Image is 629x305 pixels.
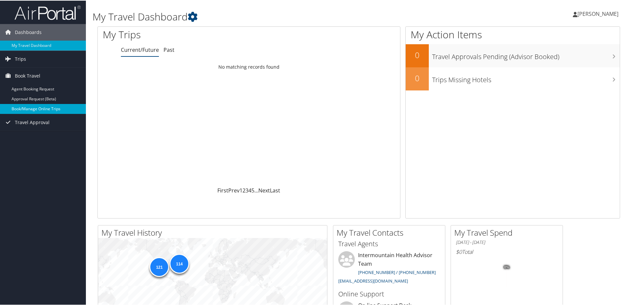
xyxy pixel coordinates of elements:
[149,256,169,276] div: 121
[15,4,81,20] img: airportal-logo.png
[240,186,242,193] a: 1
[335,251,443,286] li: Intermountain Health Advisor Team
[270,186,280,193] a: Last
[92,9,448,23] h1: My Travel Dashboard
[254,186,258,193] span: …
[98,60,400,72] td: No matching records found
[358,269,436,275] a: [PHONE_NUMBER] / [PHONE_NUMBER]
[103,27,269,41] h1: My Trips
[242,186,245,193] a: 2
[248,186,251,193] a: 4
[432,71,620,84] h3: Trips Missing Hotels
[432,48,620,61] h3: Travel Approvals Pending (Advisor Booked)
[504,265,509,269] tspan: 0%
[573,3,625,23] a: [PERSON_NAME]
[217,186,228,193] a: First
[258,186,270,193] a: Next
[228,186,240,193] a: Prev
[121,46,159,53] a: Current/Future
[406,27,620,41] h1: My Action Items
[406,67,620,90] a: 0Trips Missing Hotels
[169,253,189,273] div: 114
[337,226,445,238] h2: My Travel Contacts
[406,49,429,60] h2: 0
[577,10,618,17] span: [PERSON_NAME]
[338,289,440,298] h3: Online Support
[338,239,440,248] h3: Travel Agents
[15,23,42,40] span: Dashboards
[15,50,26,67] span: Trips
[101,226,327,238] h2: My Travel History
[454,226,563,238] h2: My Travel Spend
[164,46,174,53] a: Past
[456,248,462,255] span: $0
[15,114,50,130] span: Travel Approval
[338,277,408,283] a: [EMAIL_ADDRESS][DOMAIN_NAME]
[406,72,429,83] h2: 0
[406,44,620,67] a: 0Travel Approvals Pending (Advisor Booked)
[456,248,558,255] h6: Total
[245,186,248,193] a: 3
[15,67,40,84] span: Book Travel
[456,239,558,245] h6: [DATE] - [DATE]
[251,186,254,193] a: 5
